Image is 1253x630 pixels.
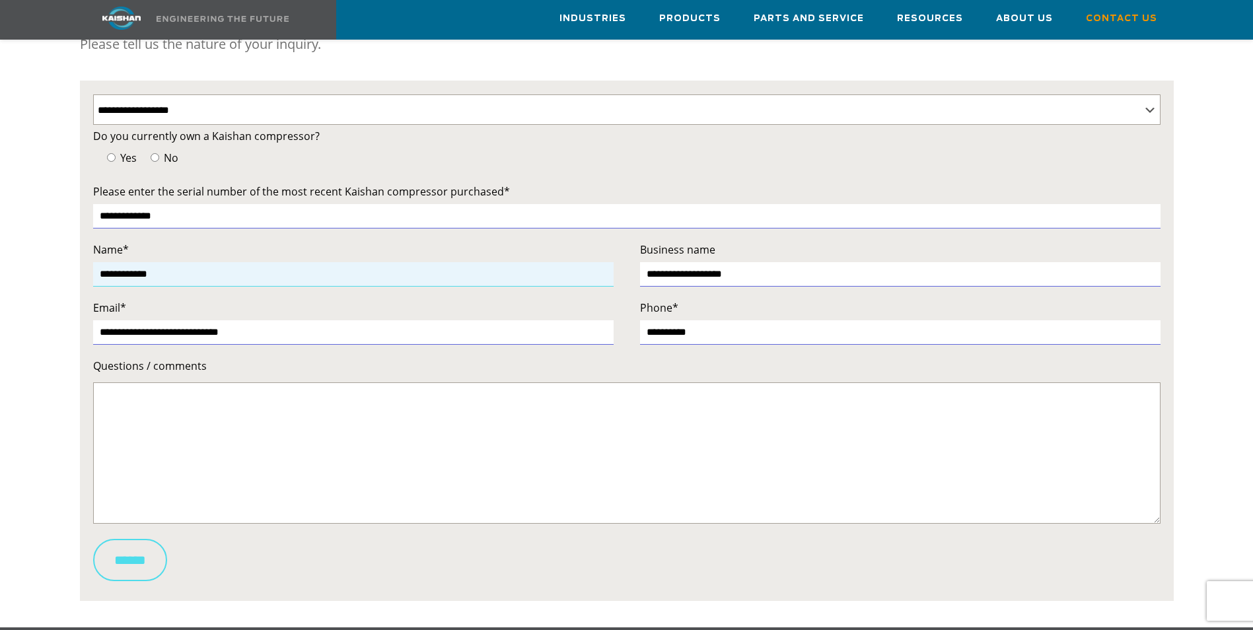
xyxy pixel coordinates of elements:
[640,298,1161,317] label: Phone*
[640,240,1161,259] label: Business name
[80,31,1174,57] p: Please tell us the nature of your inquiry.
[107,153,116,162] input: Yes
[93,182,1161,201] label: Please enter the serial number of the most recent Kaishan compressor purchased*
[559,11,626,26] span: Industries
[93,127,1161,591] form: Contact form
[897,1,963,36] a: Resources
[754,1,864,36] a: Parts and Service
[93,127,1161,145] label: Do you currently own a Kaishan compressor?
[996,1,1053,36] a: About Us
[93,298,614,317] label: Email*
[1086,11,1157,26] span: Contact Us
[897,11,963,26] span: Resources
[1086,1,1157,36] a: Contact Us
[72,7,171,30] img: kaishan logo
[151,153,159,162] input: No
[754,11,864,26] span: Parts and Service
[659,1,721,36] a: Products
[559,1,626,36] a: Industries
[93,240,614,259] label: Name*
[118,151,137,165] span: Yes
[157,16,289,22] img: Engineering the future
[659,11,721,26] span: Products
[161,151,178,165] span: No
[996,11,1053,26] span: About Us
